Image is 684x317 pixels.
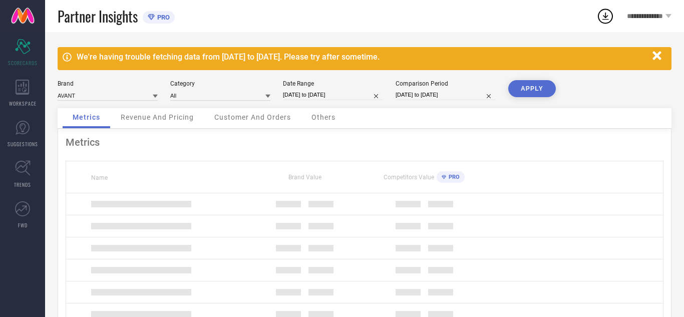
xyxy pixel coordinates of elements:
[283,80,383,87] div: Date Range
[446,174,460,180] span: PRO
[14,181,31,188] span: TRENDS
[58,6,138,27] span: Partner Insights
[508,80,556,97] button: APPLY
[155,14,170,21] span: PRO
[288,174,321,181] span: Brand Value
[9,100,37,107] span: WORKSPACE
[596,7,614,25] div: Open download list
[66,136,663,148] div: Metrics
[121,113,194,121] span: Revenue And Pricing
[311,113,335,121] span: Others
[170,80,270,87] div: Category
[384,174,434,181] span: Competitors Value
[18,221,28,229] span: FWD
[73,113,100,121] span: Metrics
[214,113,291,121] span: Customer And Orders
[396,90,496,100] input: Select comparison period
[58,80,158,87] div: Brand
[8,140,38,148] span: SUGGESTIONS
[8,59,38,67] span: SCORECARDS
[283,90,383,100] input: Select date range
[396,80,496,87] div: Comparison Period
[91,174,108,181] span: Name
[77,52,647,62] div: We're having trouble fetching data from [DATE] to [DATE]. Please try after sometime.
